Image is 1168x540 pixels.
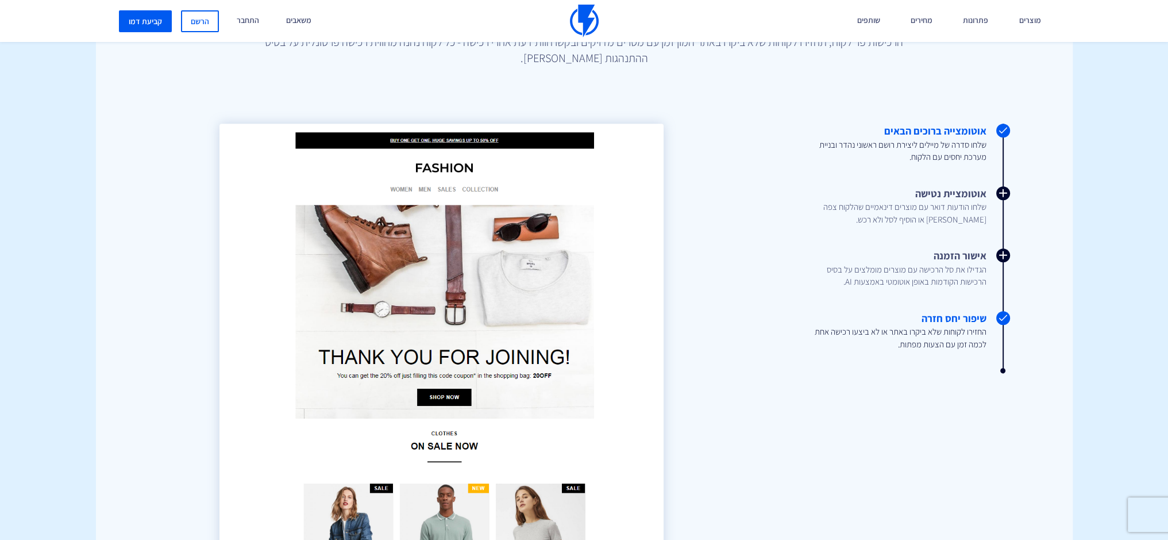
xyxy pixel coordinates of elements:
[799,263,986,288] span: הגדילו את סל הרכישה עם מוצרים מומלצים על בסיס הרכישות הקודמות באופן אוטומטי באמצעות AI.
[753,124,986,163] a: אוטומצייה ברוכים הבאים
[799,139,986,163] span: שלחו סדרה של מיילים ליצירת רושם ראשוני נהדר ובניית מערכת יחסים עם הלקוח.
[799,325,986,350] span: החזירו לקוחות שלא ביקרו באתר או לא ביצעו רכישה אחת לכמה זמן עם הצעות מפתות.
[753,248,986,288] a: אישור הזמנה
[249,18,920,66] p: צרו תהליכים אוטומטיים כדי למנוע מלקוחות לנטוש את הסל באמצעות סדרה של מיילים והודעות טקסט, תציעו מ...
[181,10,219,32] a: הרשם
[799,201,986,225] span: שלחו הודעות דואר עם מוצרים דינאמיים שהלקוח צפה [PERSON_NAME] או הוסיף לסל ולא רכש.
[119,10,172,32] a: קביעת דמו
[753,186,986,226] a: אוטומציית נטישה
[753,311,986,351] a: שיפור יחס חזרה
